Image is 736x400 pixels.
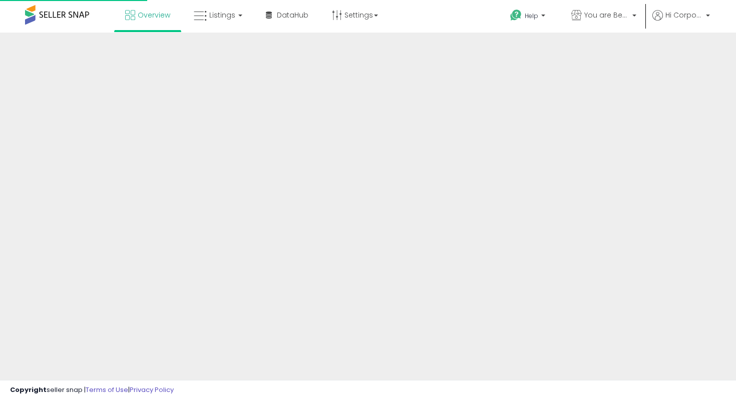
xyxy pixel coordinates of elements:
[510,9,522,22] i: Get Help
[502,2,555,33] a: Help
[652,10,710,33] a: Hi Corporate
[138,10,170,20] span: Overview
[209,10,235,20] span: Listings
[665,10,703,20] span: Hi Corporate
[525,12,538,20] span: Help
[86,385,128,394] a: Terms of Use
[10,385,47,394] strong: Copyright
[10,385,174,395] div: seller snap | |
[277,10,308,20] span: DataHub
[130,385,174,394] a: Privacy Policy
[584,10,629,20] span: You are Beautiful ([GEOGRAPHIC_DATA])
